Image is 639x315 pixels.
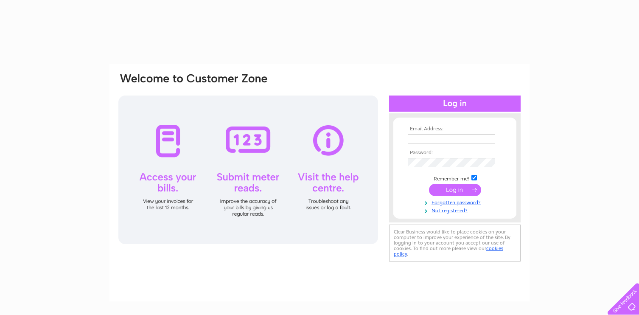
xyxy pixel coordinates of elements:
[389,225,521,262] div: Clear Business would like to place cookies on your computer to improve your experience of the sit...
[408,206,504,214] a: Not registered?
[394,245,503,257] a: cookies policy
[406,126,504,132] th: Email Address:
[406,150,504,156] th: Password:
[429,184,481,196] input: Submit
[408,198,504,206] a: Forgotten password?
[406,174,504,182] td: Remember me?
